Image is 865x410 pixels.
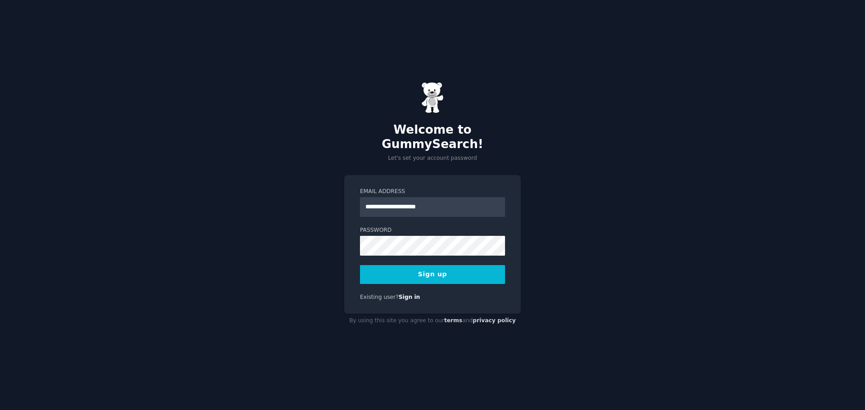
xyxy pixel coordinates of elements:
[360,265,505,284] button: Sign up
[360,226,505,234] label: Password
[360,188,505,196] label: Email Address
[344,314,521,328] div: By using this site you agree to our and
[473,317,516,324] a: privacy policy
[344,123,521,151] h2: Welcome to GummySearch!
[399,294,420,300] a: Sign in
[344,154,521,162] p: Let's set your account password
[421,82,444,113] img: Gummy Bear
[360,294,399,300] span: Existing user?
[444,317,462,324] a: terms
